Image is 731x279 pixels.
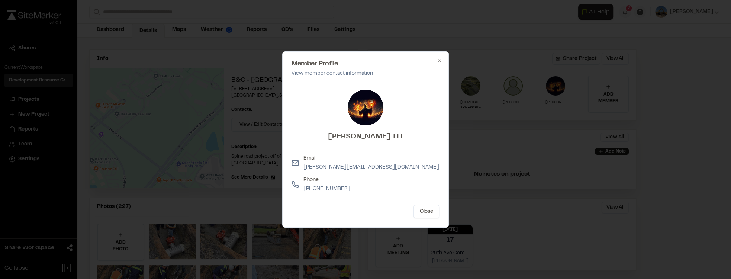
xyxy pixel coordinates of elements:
h2: Member Profile [292,61,439,67]
button: Close [413,205,439,218]
img: Thomas J. Anderson III [348,90,383,125]
a: [PERSON_NAME][EMAIL_ADDRESS][DOMAIN_NAME] [303,165,439,170]
p: Email [303,154,439,163]
a: [PHONE_NUMBER] [303,187,350,191]
p: Phone [303,176,350,184]
h3: [PERSON_NAME] III [328,131,403,142]
p: View member contact information [292,70,439,78]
